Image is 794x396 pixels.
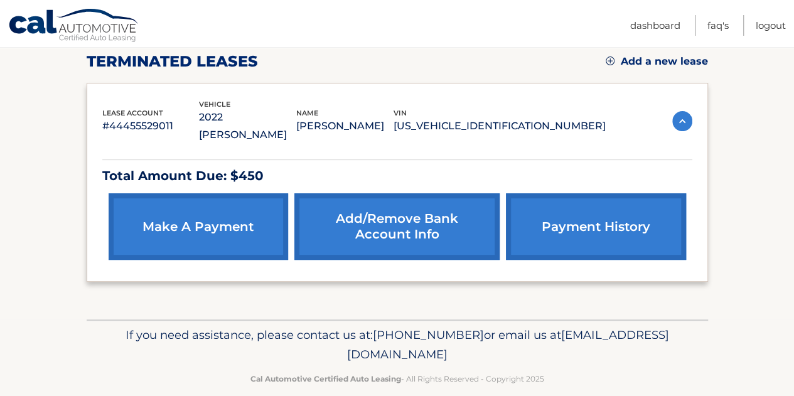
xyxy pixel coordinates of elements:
[606,55,708,68] a: Add a new lease
[630,15,680,36] a: Dashboard
[199,109,296,144] p: 2022 [PERSON_NAME]
[756,15,786,36] a: Logout
[109,193,288,260] a: make a payment
[294,193,500,260] a: Add/Remove bank account info
[102,109,163,117] span: lease account
[87,52,258,71] h2: terminated leases
[199,100,230,109] span: vehicle
[102,117,200,135] p: #44455529011
[373,328,484,342] span: [PHONE_NUMBER]
[95,325,700,365] p: If you need assistance, please contact us at: or email us at
[296,109,318,117] span: name
[707,15,729,36] a: FAQ's
[95,372,700,385] p: - All Rights Reserved - Copyright 2025
[250,374,401,383] strong: Cal Automotive Certified Auto Leasing
[296,117,394,135] p: [PERSON_NAME]
[102,165,692,187] p: Total Amount Due: $450
[394,117,606,135] p: [US_VEHICLE_IDENTIFICATION_NUMBER]
[394,109,407,117] span: vin
[606,56,614,65] img: add.svg
[672,111,692,131] img: accordion-active.svg
[8,8,140,45] a: Cal Automotive
[506,193,685,260] a: payment history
